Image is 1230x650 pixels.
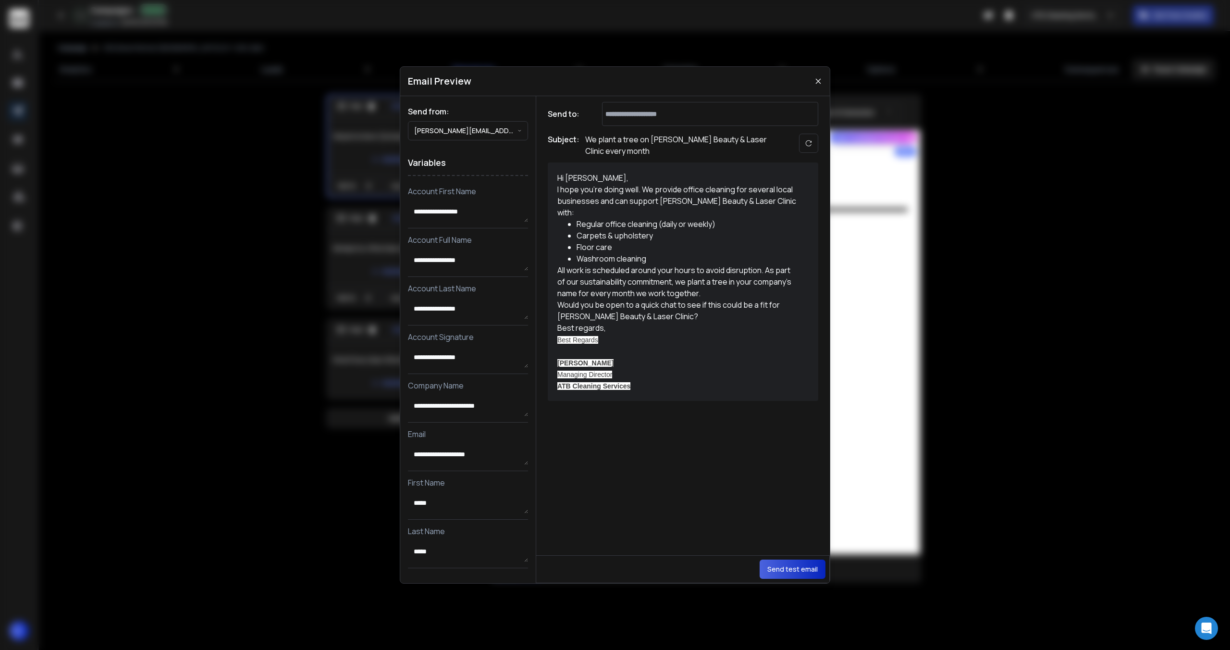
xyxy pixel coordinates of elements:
[408,106,528,117] h1: Send from:
[557,359,614,367] strong: [PERSON_NAME]
[408,525,528,537] p: Last Name
[557,382,630,390] strong: ATB Cleaning Services
[1195,617,1218,640] div: Open Intercom Messenger
[414,126,517,136] p: [PERSON_NAME][EMAIL_ADDRESS][PERSON_NAME][DOMAIN_NAME]
[557,371,612,378] span: Managing Director
[408,428,528,440] p: Email
[557,299,798,322] div: Would you be open to a quick chat to see if this could be a fit for [PERSON_NAME] Beauty & Laser ...
[548,134,579,157] h1: Subject:
[577,241,798,253] div: Floor care
[577,230,798,241] div: Carpets & upholstery
[577,253,798,264] div: Washroom cleaning
[577,218,798,230] div: Regular office cleaning (daily or weekly)
[408,75,471,88] h1: Email Preview
[760,560,825,579] button: Send test email
[408,380,528,391] p: Company Name
[408,283,528,294] p: Account Last Name
[557,336,598,344] span: Best Regards
[408,234,528,246] p: Account Full Name
[408,477,528,488] p: First Name
[408,186,528,197] p: Account First Name
[557,184,798,218] div: I hope you’re doing well. We provide office cleaning for several local businesses and can support...
[408,331,528,343] p: Account Signature
[557,322,798,391] div: Best regards,
[548,108,586,120] h1: Send to:
[557,264,798,299] div: All work is scheduled around your hours to avoid disruption. As part of our sustainability commit...
[408,150,528,176] h1: Variables
[557,172,798,184] div: Hi [PERSON_NAME],
[585,134,777,157] p: We plant a tree on [PERSON_NAME] Beauty & Laser Clinic every month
